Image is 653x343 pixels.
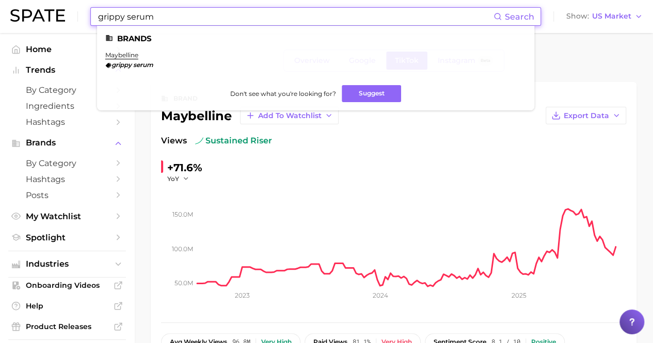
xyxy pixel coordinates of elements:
[8,41,126,57] a: Home
[26,85,108,95] span: by Category
[592,13,631,19] span: US Market
[26,138,108,148] span: Brands
[112,61,132,69] em: grippy
[8,82,126,98] a: by Category
[161,135,187,147] span: Views
[26,158,108,168] span: by Category
[512,291,527,299] tspan: 2025
[26,101,108,111] span: Ingredients
[240,107,339,124] button: Add to Watchlist
[26,174,108,184] span: Hashtags
[8,187,126,203] a: Posts
[26,211,108,221] span: My Watchlist
[26,322,108,331] span: Product Releases
[174,279,193,287] tspan: 50.0m
[97,8,493,25] input: Search here for a brand, industry, or ingredient
[26,117,108,127] span: Hashtags
[8,98,126,114] a: Ingredients
[105,34,526,43] li: Brands
[8,319,126,334] a: Product Releases
[161,107,339,124] div: maybelline
[172,244,193,252] tspan: 100.0m
[342,85,401,102] button: Suggest
[26,44,108,54] span: Home
[564,10,645,23] button: ShowUS Market
[505,12,534,22] span: Search
[566,13,589,19] span: Show
[26,66,108,75] span: Trends
[8,208,126,224] a: My Watchlist
[167,174,179,183] span: YoY
[8,171,126,187] a: Hashtags
[258,111,322,120] span: Add to Watchlist
[8,256,126,272] button: Industries
[8,230,126,246] a: Spotlight
[8,155,126,171] a: by Category
[8,135,126,151] button: Brands
[195,137,203,145] img: sustained riser
[26,301,108,311] span: Help
[26,259,108,269] span: Industries
[195,135,272,147] span: sustained riser
[373,291,388,299] tspan: 2024
[546,107,626,124] button: Export Data
[564,111,609,120] span: Export Data
[26,233,108,242] span: Spotlight
[230,90,336,97] span: Don't see what you're looking for?
[8,298,126,314] a: Help
[105,51,138,59] a: maybelline
[8,114,126,130] a: Hashtags
[8,62,126,78] button: Trends
[26,281,108,290] span: Onboarding Videos
[235,291,250,299] tspan: 2023
[133,61,153,69] em: serum
[167,159,202,176] div: +71.6%
[8,277,126,293] a: Onboarding Videos
[172,210,193,218] tspan: 150.0m
[167,174,189,183] button: YoY
[10,9,65,22] img: SPATE
[26,190,108,200] span: Posts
